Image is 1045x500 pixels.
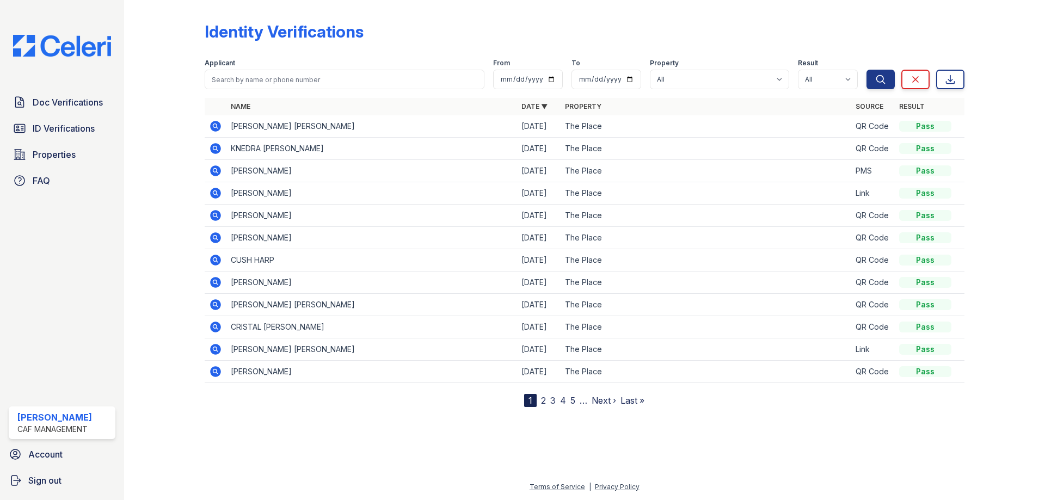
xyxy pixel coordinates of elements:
[4,35,120,57] img: CE_Logo_Blue-a8612792a0a2168367f1c8372b55b34899dd931a85d93a1a3d3e32e68fde9ad4.png
[561,115,851,138] td: The Place
[899,299,951,310] div: Pass
[517,115,561,138] td: [DATE]
[517,316,561,338] td: [DATE]
[561,160,851,182] td: The Place
[205,59,235,67] label: Applicant
[17,411,92,424] div: [PERSON_NAME]
[856,102,883,110] a: Source
[851,227,895,249] td: QR Code
[493,59,510,67] label: From
[541,395,546,406] a: 2
[899,322,951,332] div: Pass
[580,394,587,407] span: …
[226,271,517,294] td: [PERSON_NAME]
[561,249,851,271] td: The Place
[517,361,561,383] td: [DATE]
[851,160,895,182] td: PMS
[798,59,818,67] label: Result
[899,344,951,355] div: Pass
[650,59,679,67] label: Property
[226,249,517,271] td: CUSH HARP
[226,160,517,182] td: [PERSON_NAME]
[899,121,951,132] div: Pass
[565,102,601,110] a: Property
[226,227,517,249] td: [PERSON_NAME]
[517,205,561,227] td: [DATE]
[561,205,851,227] td: The Place
[28,448,63,461] span: Account
[851,249,895,271] td: QR Code
[28,474,62,487] span: Sign out
[231,102,250,110] a: Name
[851,316,895,338] td: QR Code
[205,22,364,41] div: Identity Verifications
[899,143,951,154] div: Pass
[592,395,616,406] a: Next ›
[9,144,115,165] a: Properties
[561,271,851,294] td: The Place
[561,316,851,338] td: The Place
[517,294,561,316] td: [DATE]
[851,182,895,205] td: Link
[595,483,640,491] a: Privacy Policy
[589,483,591,491] div: |
[571,59,580,67] label: To
[9,118,115,139] a: ID Verifications
[561,361,851,383] td: The Place
[851,338,895,361] td: Link
[561,338,851,361] td: The Place
[226,138,517,160] td: KNEDRA [PERSON_NAME]
[899,165,951,176] div: Pass
[524,394,537,407] div: 1
[226,361,517,383] td: [PERSON_NAME]
[226,316,517,338] td: CRISTAL [PERSON_NAME]
[17,424,92,435] div: CAF Management
[899,232,951,243] div: Pass
[561,182,851,205] td: The Place
[226,182,517,205] td: [PERSON_NAME]
[620,395,644,406] a: Last »
[851,115,895,138] td: QR Code
[560,395,566,406] a: 4
[517,182,561,205] td: [DATE]
[561,227,851,249] td: The Place
[9,91,115,113] a: Doc Verifications
[570,395,575,406] a: 5
[517,249,561,271] td: [DATE]
[851,271,895,294] td: QR Code
[226,115,517,138] td: [PERSON_NAME] [PERSON_NAME]
[899,102,925,110] a: Result
[899,255,951,266] div: Pass
[851,205,895,227] td: QR Code
[517,160,561,182] td: [DATE]
[226,338,517,361] td: [PERSON_NAME] [PERSON_NAME]
[851,294,895,316] td: QR Code
[517,227,561,249] td: [DATE]
[899,188,951,199] div: Pass
[4,470,120,491] a: Sign out
[33,148,76,161] span: Properties
[851,361,895,383] td: QR Code
[226,294,517,316] td: [PERSON_NAME] [PERSON_NAME]
[521,102,548,110] a: Date ▼
[851,138,895,160] td: QR Code
[517,271,561,294] td: [DATE]
[226,205,517,227] td: [PERSON_NAME]
[561,294,851,316] td: The Place
[517,338,561,361] td: [DATE]
[9,170,115,192] a: FAQ
[4,443,120,465] a: Account
[33,122,95,135] span: ID Verifications
[205,70,484,89] input: Search by name or phone number
[530,483,585,491] a: Terms of Service
[33,96,103,109] span: Doc Verifications
[561,138,851,160] td: The Place
[517,138,561,160] td: [DATE]
[899,277,951,288] div: Pass
[899,366,951,377] div: Pass
[899,210,951,221] div: Pass
[33,174,50,187] span: FAQ
[550,395,556,406] a: 3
